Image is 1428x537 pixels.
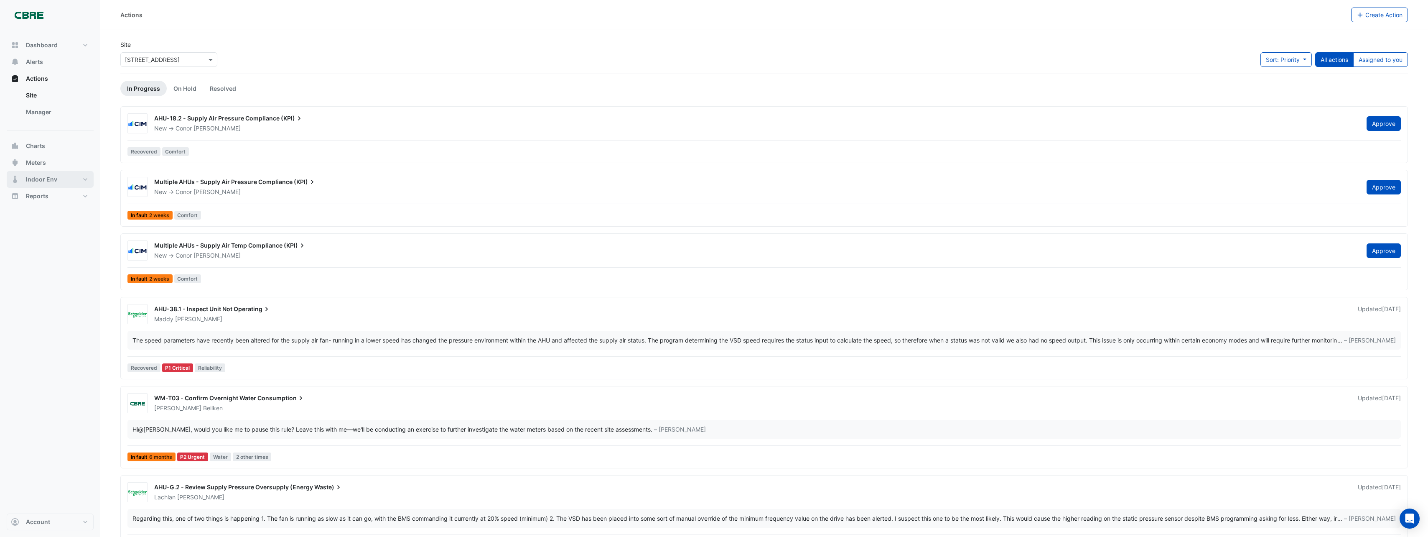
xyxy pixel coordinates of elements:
[132,425,652,434] div: Hi , would you like me to pause this rule? Leave this with me—we'll be conducting an exercise to ...
[26,58,43,66] span: Alerts
[127,274,173,283] span: In fault
[168,125,174,132] span: ->
[1382,483,1401,491] span: Wed 12-Mar-2025 09:41 AEDT
[1372,184,1395,191] span: Approve
[120,81,167,96] a: In Progress
[203,81,243,96] a: Resolved
[654,425,706,434] span: – [PERSON_NAME]
[1315,52,1354,67] button: All actions
[149,213,169,218] span: 2 weeks
[128,488,147,497] img: Schneider Electric
[174,274,201,283] span: Comfort
[177,453,209,461] div: P2 Urgent
[154,394,256,401] span: WM-T03 - Confirm Overnight Water
[7,70,94,87] button: Actions
[7,154,94,171] button: Meters
[195,363,225,372] span: Reliability
[1358,394,1401,412] div: Updated
[7,87,94,124] div: Actions
[7,138,94,154] button: Charts
[176,252,192,259] span: Conor
[234,305,271,313] span: Operating
[154,305,232,312] span: AHU-38.1 - Inspect Unit Not
[154,242,283,249] span: Multiple AHUs - Supply Air Temp Compliance
[19,87,94,104] a: Site
[127,147,160,156] span: Recovered
[168,188,174,195] span: ->
[26,142,45,150] span: Charts
[149,455,172,460] span: 6 months
[1260,52,1312,67] button: Sort: Priority
[284,241,306,250] span: (KPI)
[132,514,1396,523] div: …
[7,171,94,188] button: Indoor Env
[1358,305,1401,323] div: Updated
[11,175,19,184] app-icon: Indoor Env
[11,159,19,167] app-icon: Meters
[11,74,19,83] app-icon: Actions
[120,10,143,19] div: Actions
[127,363,160,372] span: Recovered
[128,247,147,255] img: CIM
[7,514,94,530] button: Account
[193,251,241,260] span: [PERSON_NAME]
[7,37,94,54] button: Dashboard
[176,188,192,195] span: Conor
[154,494,176,501] span: Lachlan
[128,120,147,128] img: CIM
[1372,120,1395,127] span: Approve
[138,426,191,433] span: tom.beilken@charterhallaccess.com.au [CBRE Charter Hall]
[128,183,147,192] img: CIM
[11,58,19,66] app-icon: Alerts
[154,315,173,322] span: Maddy
[7,188,94,205] button: Reports
[154,252,167,259] span: New
[1382,305,1401,312] span: Thu 21-Aug-2025 14:33 AEST
[314,483,343,491] span: Waste)
[162,147,189,156] span: Comfort
[174,211,201,220] span: Comfort
[10,7,48,23] img: Company Logo
[154,404,201,412] span: [PERSON_NAME]
[1367,243,1401,258] button: Approve
[11,142,19,150] app-icon: Charts
[1400,509,1420,529] div: Open Intercom Messenger
[1358,483,1401,501] div: Updated
[132,514,1337,523] div: Regarding this, one of two things is happening 1. The fan is running as slow as it can go, with t...
[203,404,223,412] span: Beilken
[127,453,176,461] span: In fault
[233,453,272,461] span: 2 other times
[11,192,19,200] app-icon: Reports
[128,310,147,319] img: Schneider Electric
[26,41,58,49] span: Dashboard
[26,518,50,526] span: Account
[175,315,222,323] span: [PERSON_NAME]
[1365,11,1403,18] span: Create Action
[1372,247,1395,254] span: Approve
[1367,180,1401,194] button: Approve
[1353,52,1408,67] button: Assigned to you
[168,252,174,259] span: ->
[294,178,316,186] span: (KPI)
[167,81,203,96] a: On Hold
[19,104,94,120] a: Manager
[1382,394,1401,401] span: Fri 04-Apr-2025 15:35 AEDT
[154,483,313,491] span: AHU-G.2 - Review Supply Pressure Oversupply (Energy
[154,188,167,195] span: New
[210,453,231,461] span: Water
[1344,514,1396,523] span: – [PERSON_NAME]
[154,178,293,185] span: Multiple AHUs - Supply Air Pressure Compliance
[1266,56,1300,63] span: Sort: Priority
[149,276,169,281] span: 2 weeks
[1351,8,1408,22] button: Create Action
[1367,116,1401,131] button: Approve
[257,394,305,402] span: Consumption
[193,124,241,133] span: [PERSON_NAME]
[154,115,280,122] span: AHU-18.2 - Supply Air Pressure Compliance
[154,125,167,132] span: New
[193,188,241,196] span: [PERSON_NAME]
[1344,336,1396,345] span: – [PERSON_NAME]
[132,336,1396,345] div: …
[162,363,193,372] div: P1 Critical
[176,125,192,132] span: Conor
